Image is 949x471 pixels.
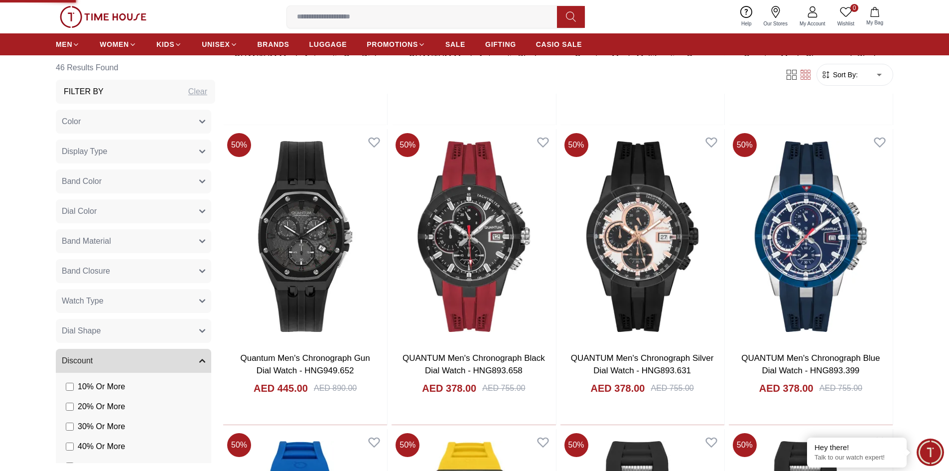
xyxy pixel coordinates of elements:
[240,353,370,376] a: Quantum Men's Chronograph Gun Dial Watch - HNG949.652
[227,433,251,457] span: 50 %
[62,265,110,277] span: Band Closure
[735,4,758,29] a: Help
[156,39,174,49] span: KIDS
[62,116,81,128] span: Color
[758,4,794,29] a: Our Stores
[64,86,104,98] h3: Filter By
[56,199,211,223] button: Dial Color
[62,355,93,367] span: Discount
[78,381,125,393] span: 10 % Or More
[536,39,582,49] span: CASIO SALE
[445,35,465,53] a: SALE
[62,146,107,157] span: Display Type
[309,39,347,49] span: LUGGAGE
[66,443,74,451] input: 40% Or More
[100,39,129,49] span: WOMEN
[66,423,74,431] input: 30% Or More
[814,443,899,453] div: Hey there!
[66,403,74,411] input: 20% Or More
[814,454,899,462] p: Talk to our watch expert!
[62,325,101,337] span: Dial Shape
[759,381,813,395] h4: AED 378.00
[56,140,211,163] button: Display Type
[66,383,74,391] input: 10% Or More
[62,235,111,247] span: Band Material
[314,382,357,394] div: AED 890.00
[227,133,251,157] span: 50 %
[100,35,136,53] a: WOMEN
[737,20,756,27] span: Help
[56,110,211,134] button: Color
[396,133,419,157] span: 50 %
[223,129,387,343] img: Quantum Men's Chronograph Gun Dial Watch - HNG949.652
[396,433,419,457] span: 50 %
[422,381,476,395] h4: AED 378.00
[591,381,645,395] h4: AED 378.00
[62,295,104,307] span: Watch Type
[392,129,555,343] img: QUANTUM Men's Chronograph Black Dial Watch - HNG893.658
[729,129,893,343] img: QUANTUM Men's Chronograph Blue Dial Watch - HNG893.399
[403,353,545,376] a: QUANTUM Men's Chronograph Black Dial Watch - HNG893.658
[560,129,724,343] img: QUANTUM Men's Chronograph Silver Dial Watch - HNG893.631
[62,175,102,187] span: Band Color
[482,382,525,394] div: AED 755.00
[831,70,858,80] span: Sort By:
[60,6,146,28] img: ...
[651,382,693,394] div: AED 755.00
[78,441,125,453] span: 40 % Or More
[56,169,211,193] button: Band Color
[733,433,757,457] span: 50 %
[56,289,211,313] button: Watch Type
[831,4,860,29] a: 0Wishlist
[258,39,289,49] span: BRANDS
[188,86,207,98] div: Clear
[571,353,714,376] a: QUANTUM Men's Chronograph Silver Dial Watch - HNG893.631
[78,421,125,433] span: 30 % Or More
[78,401,125,413] span: 20 % Or More
[367,35,425,53] a: PROMOTIONS
[741,353,880,376] a: QUANTUM Men's Chronograph Blue Dial Watch - HNG893.399
[56,39,72,49] span: MEN
[564,133,588,157] span: 50 %
[202,39,230,49] span: UNISEX
[62,205,97,217] span: Dial Color
[760,20,792,27] span: Our Stores
[56,56,215,80] h6: 46 Results Found
[733,133,757,157] span: 50 %
[485,35,516,53] a: GIFTING
[850,4,858,12] span: 0
[56,319,211,343] button: Dial Shape
[860,5,889,28] button: My Bag
[56,229,211,253] button: Band Material
[917,439,944,466] div: Chat Widget
[536,35,582,53] a: CASIO SALE
[202,35,237,53] a: UNISEX
[367,39,418,49] span: PROMOTIONS
[254,381,308,395] h4: AED 445.00
[821,70,858,80] button: Sort By:
[66,463,74,471] input: 50% Or More
[445,39,465,49] span: SALE
[796,20,829,27] span: My Account
[862,19,887,26] span: My Bag
[258,35,289,53] a: BRANDS
[56,35,80,53] a: MEN
[833,20,858,27] span: Wishlist
[156,35,182,53] a: KIDS
[56,349,211,373] button: Discount
[564,433,588,457] span: 50 %
[819,382,862,394] div: AED 755.00
[56,259,211,283] button: Band Closure
[309,35,347,53] a: LUGGAGE
[485,39,516,49] span: GIFTING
